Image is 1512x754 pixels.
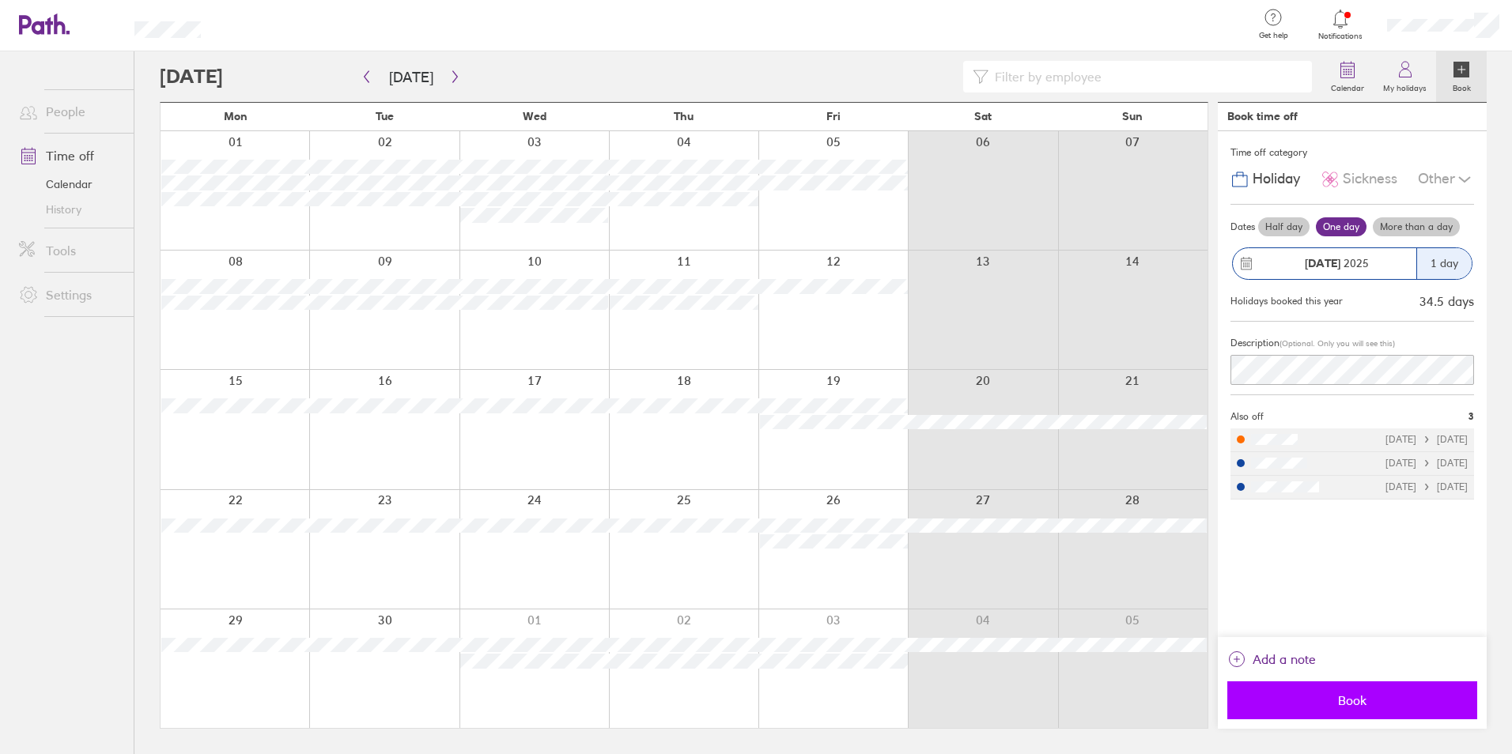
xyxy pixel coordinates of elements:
[523,110,546,123] span: Wed
[1373,217,1460,236] label: More than a day
[1238,693,1466,707] span: Book
[1230,411,1264,422] span: Also off
[1374,51,1436,102] a: My holidays
[1227,681,1477,719] button: Book
[1469,411,1474,422] span: 3
[1227,110,1298,123] div: Book time off
[1230,141,1474,164] div: Time off category
[1321,51,1374,102] a: Calendar
[1419,294,1474,308] div: 34.5 days
[1385,481,1468,492] div: [DATE] [DATE]
[6,279,134,311] a: Settings
[1316,217,1366,236] label: One day
[6,96,134,127] a: People
[1253,171,1300,187] span: Holiday
[376,64,446,90] button: [DATE]
[1230,337,1280,349] span: Description
[6,172,134,197] a: Calendar
[1418,164,1474,194] div: Other
[1436,51,1487,102] a: Book
[826,110,841,123] span: Fri
[1315,8,1366,41] a: Notifications
[1443,79,1480,93] label: Book
[974,110,992,123] span: Sat
[1280,338,1395,349] span: (Optional. Only you will see this)
[1374,79,1436,93] label: My holidays
[674,110,694,123] span: Thu
[1122,110,1143,123] span: Sun
[1230,296,1343,307] div: Holidays booked this year
[1305,257,1369,270] span: 2025
[1305,256,1340,270] strong: [DATE]
[1227,647,1316,672] button: Add a note
[6,140,134,172] a: Time off
[6,197,134,222] a: History
[1385,458,1468,469] div: [DATE] [DATE]
[1343,171,1397,187] span: Sickness
[1230,221,1255,232] span: Dates
[1253,647,1316,672] span: Add a note
[1416,248,1472,279] div: 1 day
[6,235,134,266] a: Tools
[1315,32,1366,41] span: Notifications
[1230,239,1474,288] button: [DATE] 20251 day
[376,110,394,123] span: Tue
[1258,217,1310,236] label: Half day
[224,110,248,123] span: Mon
[988,62,1302,92] input: Filter by employee
[1248,31,1299,40] span: Get help
[1321,79,1374,93] label: Calendar
[1385,434,1468,445] div: [DATE] [DATE]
